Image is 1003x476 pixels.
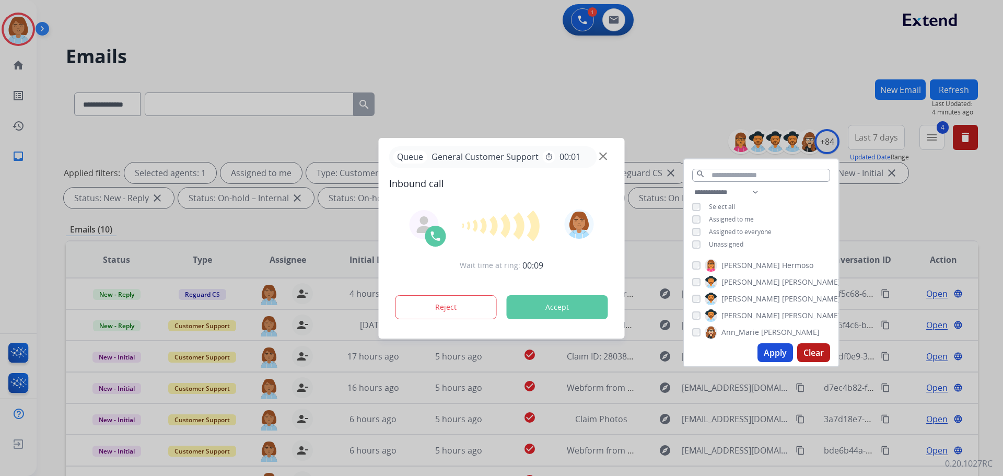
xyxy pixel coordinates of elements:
[416,216,433,233] img: agent-avatar
[721,277,780,287] span: [PERSON_NAME]
[945,457,993,470] p: 0.20.1027RC
[709,240,743,249] span: Unassigned
[709,227,772,236] span: Assigned to everyone
[721,260,780,271] span: [PERSON_NAME]
[389,176,614,191] span: Inbound call
[797,343,830,362] button: Clear
[782,310,841,321] span: [PERSON_NAME]
[460,260,520,271] span: Wait time at ring:
[709,202,735,211] span: Select all
[721,327,759,338] span: Ann_Marie
[429,230,442,242] img: call-icon
[721,294,780,304] span: [PERSON_NAME]
[782,260,813,271] span: Hermoso
[709,215,754,224] span: Assigned to me
[757,343,793,362] button: Apply
[545,153,553,161] mat-icon: timer
[721,310,780,321] span: [PERSON_NAME]
[507,295,608,319] button: Accept
[761,327,820,338] span: [PERSON_NAME]
[782,294,841,304] span: [PERSON_NAME]
[559,150,580,163] span: 00:01
[395,295,497,319] button: Reject
[393,150,427,164] p: Queue
[427,150,543,163] span: General Customer Support
[522,259,543,272] span: 00:09
[564,210,593,239] img: avatar
[782,277,841,287] span: [PERSON_NAME]
[599,152,607,160] img: close-button
[696,169,705,179] mat-icon: search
